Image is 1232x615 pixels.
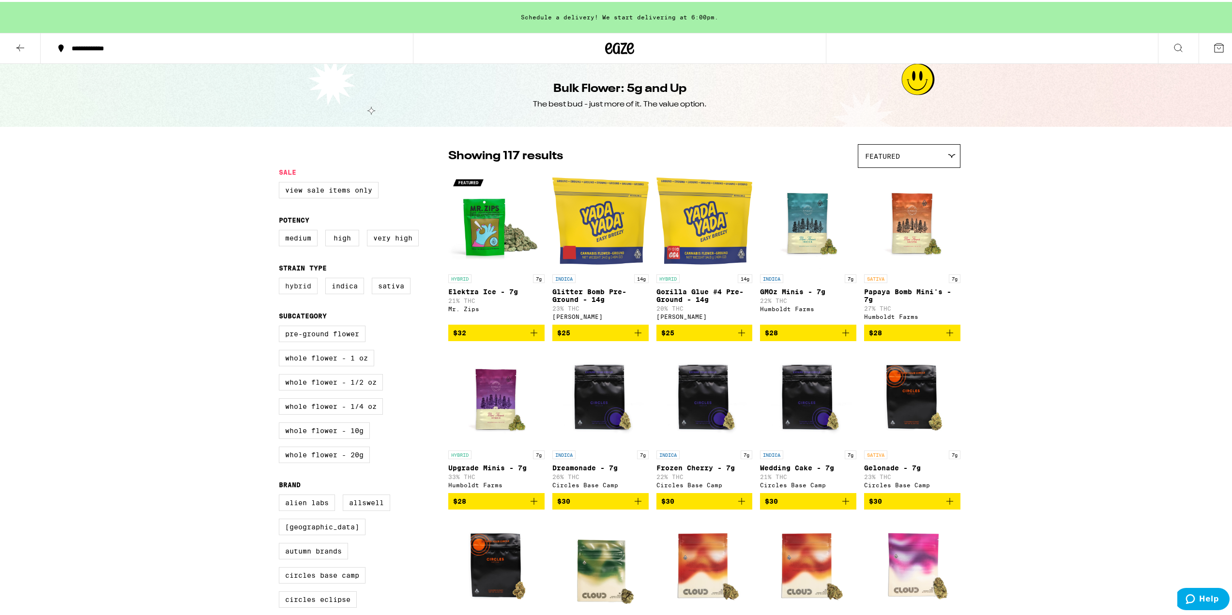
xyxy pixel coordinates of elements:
a: Open page for Glitter Bomb Pre-Ground - 14g from Yada Yada [552,171,649,323]
p: SATIVA [864,272,887,281]
button: Add to bag [656,491,753,508]
img: Humboldt Farms - GMOz Minis - 7g [760,171,856,268]
p: Dreamonade - 7g [552,462,649,470]
p: 23% THC [864,472,960,478]
label: Indica [325,276,364,292]
p: 33% THC [448,472,545,478]
label: Medium [279,228,318,244]
p: 26% THC [552,472,649,478]
img: Circles Base Camp - Grape Sorbet - 7g [448,515,545,612]
h1: Bulk Flower: 5g and Up [553,79,686,95]
p: Gelonade - 7g [864,462,960,470]
div: Humboldt Farms [448,480,545,486]
p: Showing 117 results [448,146,563,163]
div: The best bud - just more of it. The value option. [533,97,707,108]
p: INDICA [760,272,783,281]
label: Sativa [372,276,411,292]
p: HYBRID [448,449,472,457]
button: Add to bag [864,323,960,339]
div: [PERSON_NAME] [552,312,649,318]
label: Hybrid [279,276,318,292]
label: Whole Flower - 1/4 oz [279,396,383,413]
img: Circles Base Camp - Wedding Cake - 7g [760,347,856,444]
a: Open page for Gorilla Glue #4 Pre-Ground - 14g from Yada Yada [656,171,753,323]
legend: Potency [279,214,309,222]
label: Circles Base Camp [279,565,365,582]
p: Wedding Cake - 7g [760,462,856,470]
p: Glitter Bomb Pre-Ground - 14g [552,286,649,301]
p: 21% THC [448,296,545,302]
span: $28 [453,495,466,503]
div: Circles Base Camp [656,480,753,486]
div: [PERSON_NAME] [656,312,753,318]
p: 14g [738,272,752,281]
span: $28 [765,327,778,335]
label: Very High [367,228,419,244]
p: 7g [637,449,649,457]
span: $32 [453,327,466,335]
span: $25 [661,327,674,335]
label: High [325,228,359,244]
legend: Strain Type [279,262,327,270]
p: Upgrade Minis - 7g [448,462,545,470]
label: Whole Flower - 1/2 oz [279,372,383,389]
img: Cloud - Ice Cream Cake - 7g [552,515,649,612]
span: $30 [557,495,570,503]
button: Add to bag [760,323,856,339]
span: Featured [865,150,900,158]
a: Open page for Frozen Cherry - 7g from Circles Base Camp [656,347,753,491]
span: $30 [869,495,882,503]
img: Cloud - Amnesia Lemon - 7g [656,515,753,612]
span: $30 [765,495,778,503]
img: Humboldt Farms - Upgrade Minis - 7g [448,347,545,444]
p: SATIVA [864,449,887,457]
label: Pre-ground Flower [279,324,365,340]
p: 20% THC [656,303,753,310]
button: Add to bag [760,491,856,508]
p: INDICA [552,272,576,281]
label: Alien Labs [279,493,335,509]
label: Allswell [343,493,390,509]
img: Cloud - Sunburst Punch - 7g [760,515,856,612]
div: Humboldt Farms [760,304,856,310]
div: Circles Base Camp [552,480,649,486]
legend: Sale [279,166,296,174]
p: Frozen Cherry - 7g [656,462,753,470]
p: INDICA [760,449,783,457]
a: Open page for Upgrade Minis - 7g from Humboldt Farms [448,347,545,491]
p: 7g [949,449,960,457]
button: Add to bag [552,491,649,508]
p: 23% THC [552,303,649,310]
button: Add to bag [656,323,753,339]
label: Autumn Brands [279,541,348,557]
span: $28 [869,327,882,335]
label: [GEOGRAPHIC_DATA] [279,517,365,533]
p: 7g [949,272,960,281]
div: Circles Base Camp [760,480,856,486]
img: Mr. Zips - Elektra Ice - 7g [448,171,545,268]
p: 21% THC [760,472,856,478]
p: INDICA [656,449,680,457]
p: 7g [533,449,545,457]
p: Elektra Ice - 7g [448,286,545,294]
legend: Subcategory [279,310,327,318]
img: Yada Yada - Glitter Bomb Pre-Ground - 14g [552,171,649,268]
label: Whole Flower - 10g [279,420,370,437]
button: Add to bag [448,491,545,508]
a: Open page for GMOz Minis - 7g from Humboldt Farms [760,171,856,323]
button: Add to bag [864,491,960,508]
p: 22% THC [656,472,753,478]
p: 7g [741,449,752,457]
iframe: Opens a widget where you can find more information [1177,586,1230,610]
p: Papaya Bomb Mini's - 7g [864,286,960,301]
a: Open page for Gelonade - 7g from Circles Base Camp [864,347,960,491]
a: Open page for Elektra Ice - 7g from Mr. Zips [448,171,545,323]
p: 14g [634,272,649,281]
label: Circles Eclipse [279,589,357,606]
p: INDICA [552,449,576,457]
legend: Brand [279,479,301,487]
p: 27% THC [864,303,960,310]
p: 22% THC [760,296,856,302]
a: Open page for Papaya Bomb Mini's - 7g from Humboldt Farms [864,171,960,323]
